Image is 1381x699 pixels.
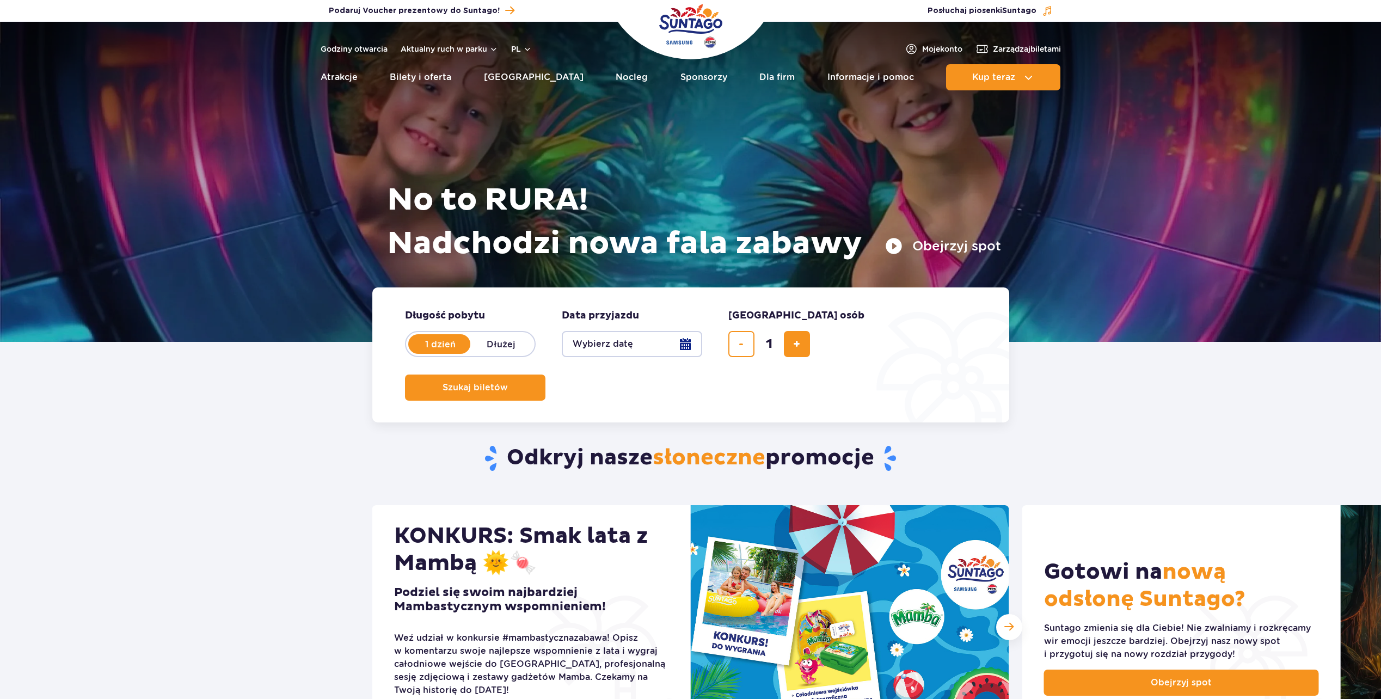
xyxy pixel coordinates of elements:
[394,631,669,697] div: Weź udział w konkursie #mambastycznazabawa! Opisz w komentarzu swoje najlepsze wspomnienie z lata...
[484,64,584,90] a: [GEOGRAPHIC_DATA]
[728,309,864,322] span: [GEOGRAPHIC_DATA] osób
[329,3,514,18] a: Podaruj Voucher prezentowy do Suntago!
[680,64,727,90] a: Sponsorzy
[728,331,754,357] button: usuń bilet
[1044,622,1319,661] div: Suntago zmienia się dla Ciebie! Nie zwalniamy i rozkręcamy wir emocji jeszcze bardziej. Obejrzyj ...
[401,45,498,53] button: Aktualny ruch w parku
[390,64,451,90] a: Bilety i oferta
[511,44,532,54] button: pl
[928,5,1036,16] span: Posłuchaj piosenki
[372,287,1009,422] form: Planowanie wizyty w Park of Poland
[394,523,669,577] h2: KONKURS: Smak lata z Mambą 🌞🍬
[616,64,648,90] a: Nocleg
[329,5,500,16] span: Podaruj Voucher prezentowy do Suntago!
[1044,559,1245,613] span: nową odsłonę Suntago?
[653,444,765,471] span: słoneczne
[321,44,388,54] a: Godziny otwarcia
[405,309,485,322] span: Długość pobytu
[922,44,962,54] span: Moje konto
[993,44,1061,54] span: Zarządzaj biletami
[1151,676,1212,689] span: Obejrzyj spot
[946,64,1060,90] button: Kup teraz
[756,331,782,357] input: liczba biletów
[972,72,1015,82] span: Kup teraz
[394,586,669,614] h3: Podziel się swoim najbardziej Mambastycznym wspomnieniem!
[443,383,508,393] span: Szukaj biletów
[470,333,532,355] label: Dłużej
[562,331,702,357] button: Wybierz datę
[827,64,914,90] a: Informacje i pomoc
[372,444,1009,473] h2: Odkryj nasze promocje
[387,179,1001,266] h1: No to RURA! Nadchodzi nowa fala zabawy
[1044,670,1319,696] a: Obejrzyj spot
[885,237,1001,255] button: Obejrzyj spot
[928,5,1053,16] button: Posłuchaj piosenkiSuntago
[975,42,1061,56] a: Zarządzajbiletami
[784,331,810,357] button: dodaj bilet
[996,614,1022,640] div: Następny slajd
[409,333,471,355] label: 1 dzień
[562,309,639,322] span: Data przyjazdu
[905,42,962,56] a: Mojekonto
[405,375,545,401] button: Szukaj biletów
[321,64,358,90] a: Atrakcje
[759,64,795,90] a: Dla firm
[1002,7,1036,15] span: Suntago
[1044,559,1319,613] h2: Gotowi na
